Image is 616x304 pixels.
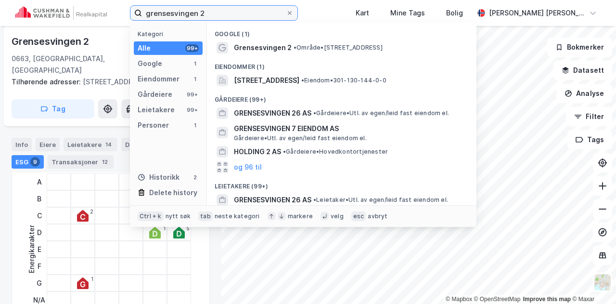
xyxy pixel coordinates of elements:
[90,209,93,214] div: 2
[313,196,316,203] span: •
[234,161,262,173] button: og 96 til
[187,225,190,231] div: 5
[288,212,313,220] div: markere
[567,130,612,149] button: Tags
[121,138,169,151] div: Datasett
[185,44,199,52] div: 99+
[103,140,114,149] div: 14
[33,241,45,258] div: E
[185,91,199,98] div: 99+
[64,138,117,151] div: Leietakere
[138,104,175,116] div: Leietakere
[207,23,476,40] div: Google (1)
[33,224,45,241] div: D
[234,146,281,158] span: HOLDING 2 AS
[568,258,616,304] div: Kontrollprogram for chat
[138,42,151,54] div: Alle
[294,44,296,51] span: •
[234,42,292,53] span: Grensesvingen 2
[446,7,463,19] div: Bolig
[163,225,166,231] div: 1
[12,99,94,119] button: Tag
[234,123,465,134] span: GRENSESVINGEN 7 EIENDOM AS
[207,55,476,73] div: Eiendommer (1)
[138,58,162,69] div: Google
[234,107,311,119] span: GRENSESVINGEN 26 AS
[351,211,366,221] div: esc
[474,296,521,303] a: OpenStreetMap
[30,157,40,167] div: 9
[234,194,311,206] span: GRENSESVINGEN 26 AS
[12,76,202,88] div: [STREET_ADDRESS]
[368,212,387,220] div: avbryt
[33,258,45,275] div: F
[185,106,199,114] div: 99+
[294,44,383,52] span: Område • [STREET_ADDRESS]
[313,109,316,117] span: •
[390,7,425,19] div: Mine Tags
[207,175,476,192] div: Leietakere (99+)
[283,148,388,156] span: Gårdeiere • Hovedkontortjenester
[12,34,91,49] div: Grensesvingen 2
[33,275,45,291] div: G
[489,7,585,19] div: [PERSON_NAME] [PERSON_NAME]
[331,212,344,220] div: velg
[553,61,612,80] button: Datasett
[138,119,169,131] div: Personer
[301,77,304,84] span: •
[91,276,93,282] div: 1
[138,211,164,221] div: Ctrl + k
[36,138,60,151] div: Eiere
[138,30,203,38] div: Kategori
[191,75,199,83] div: 1
[191,173,199,181] div: 2
[568,258,616,304] iframe: Chat Widget
[234,75,299,86] span: [STREET_ADDRESS]
[12,78,83,86] span: Tilhørende adresser:
[283,148,286,155] span: •
[191,60,199,67] div: 1
[191,121,199,129] div: 1
[446,296,472,303] a: Mapbox
[556,84,612,103] button: Analyse
[547,38,612,57] button: Bokmerker
[138,73,180,85] div: Eiendommer
[33,173,45,190] div: A
[313,196,448,204] span: Leietaker • Utl. av egen/leid fast eiendom el.
[234,134,367,142] span: Gårdeiere • Utl. av egen/leid fast eiendom el.
[33,190,45,207] div: B
[313,109,449,117] span: Gårdeiere • Utl. av egen/leid fast eiendom el.
[166,212,191,220] div: nytt søk
[12,138,32,151] div: Info
[12,155,44,169] div: ESG
[356,7,369,19] div: Kart
[33,207,45,224] div: C
[149,187,197,198] div: Delete history
[12,53,134,76] div: 0663, [GEOGRAPHIC_DATA], [GEOGRAPHIC_DATA]
[566,107,612,126] button: Filter
[138,172,180,183] div: Historikk
[48,155,114,169] div: Transaksjoner
[523,296,571,303] a: Improve this map
[138,89,172,100] div: Gårdeiere
[100,157,110,167] div: 12
[26,225,38,273] div: Energikarakter
[198,211,213,221] div: tab
[207,88,476,106] div: Gårdeiere (99+)
[215,212,260,220] div: neste kategori
[301,77,386,84] span: Eiendom • 301-130-144-0-0
[142,6,286,20] input: Søk på adresse, matrikkel, gårdeiere, leietakere eller personer
[15,6,107,20] img: cushman-wakefield-realkapital-logo.202ea83816669bd177139c58696a8fa1.svg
